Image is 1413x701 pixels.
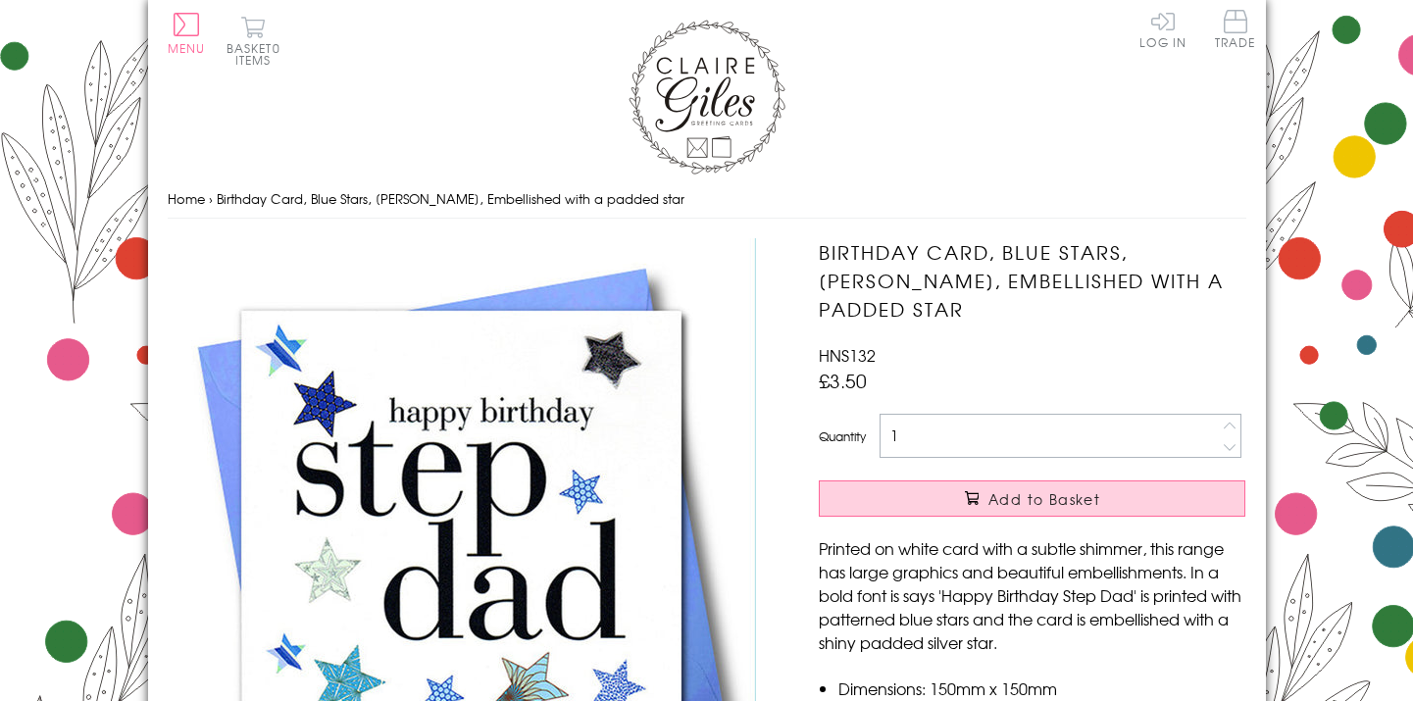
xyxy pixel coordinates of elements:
a: Home [168,189,205,208]
span: £3.50 [819,367,867,394]
li: Dimensions: 150mm x 150mm [838,676,1245,700]
span: Trade [1215,10,1256,48]
span: 0 items [235,39,280,69]
label: Quantity [819,427,866,445]
a: Trade [1215,10,1256,52]
span: HNS132 [819,343,876,367]
img: Claire Giles Greetings Cards [629,20,785,175]
a: Log In [1139,10,1186,48]
button: Menu [168,13,206,54]
nav: breadcrumbs [168,179,1246,220]
button: Add to Basket [819,480,1245,517]
h1: Birthday Card, Blue Stars, [PERSON_NAME], Embellished with a padded star [819,238,1245,323]
span: Birthday Card, Blue Stars, [PERSON_NAME], Embellished with a padded star [217,189,684,208]
button: Basket0 items [227,16,280,66]
span: Menu [168,39,206,57]
span: Add to Basket [988,489,1100,509]
span: › [209,189,213,208]
p: Printed on white card with a subtle shimmer, this range has large graphics and beautiful embellis... [819,536,1245,654]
